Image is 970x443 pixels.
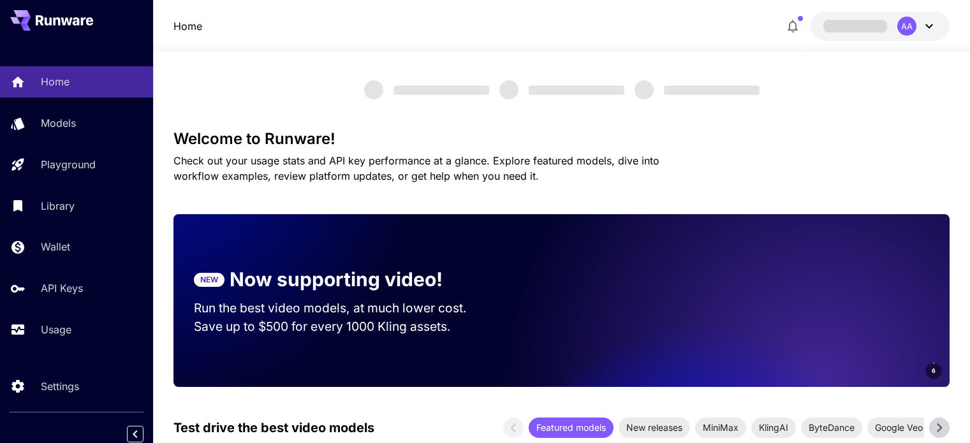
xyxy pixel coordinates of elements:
div: Featured models [529,418,614,438]
p: Run the best video models, at much lower cost. [194,299,491,317]
p: NEW [200,274,218,286]
span: Featured models [529,421,614,434]
p: Usage [41,322,71,337]
a: Home [173,18,202,34]
span: ByteDance [801,421,862,434]
p: Wallet [41,239,70,254]
span: MiniMax [695,421,746,434]
p: Home [41,74,70,89]
p: Settings [41,379,79,394]
p: API Keys [41,280,83,296]
span: Google Veo [867,421,930,434]
div: AA [897,17,916,36]
p: Playground [41,157,96,172]
button: AA [811,11,950,41]
nav: breadcrumb [173,18,202,34]
p: Library [41,198,75,214]
p: Models [41,115,76,131]
span: Check out your usage stats and API key performance at a glance. Explore featured models, dive int... [173,154,659,182]
p: Now supporting video! [230,265,443,294]
button: Collapse sidebar [127,426,143,442]
div: MiniMax [695,418,746,438]
div: KlingAI [751,418,796,438]
p: Test drive the best video models [173,418,374,437]
div: ByteDance [801,418,862,438]
div: New releases [619,418,690,438]
span: KlingAI [751,421,796,434]
div: Google Veo [867,418,930,438]
h3: Welcome to Runware! [173,130,950,148]
span: 6 [932,366,936,375]
p: Save up to $500 for every 1000 Kling assets. [194,317,491,336]
span: New releases [619,421,690,434]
